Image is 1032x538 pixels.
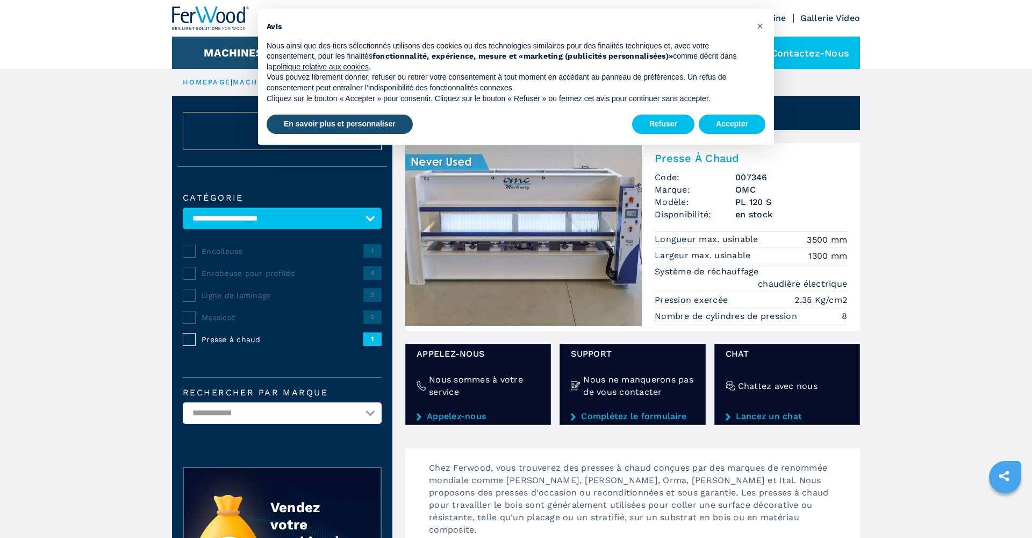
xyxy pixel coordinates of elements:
[735,196,847,208] h3: PL 120 S
[267,41,748,73] p: Nous ainsi que des tiers sélectionnés utilisons des cookies ou des technologies similaires pour d...
[571,381,580,391] img: Nous ne manquerons pas de vous contacter
[726,381,735,391] img: Chattez avec nous
[655,233,761,245] p: Longueur max. usinable
[726,348,849,360] span: Chat
[417,412,540,421] a: Appelez-nous
[405,143,642,326] img: Presse À Chaud OMC PL 120 S
[655,208,735,221] span: Disponibilité:
[991,463,1017,490] a: sharethis
[267,115,413,134] button: En savoir plus et personnaliser
[571,348,694,360] span: Support
[204,46,263,59] button: Machines
[986,490,1024,530] iframe: Chat
[758,278,847,290] em: chaudière électrique
[417,348,540,360] span: Appelez-nous
[267,22,748,32] h2: Avis
[655,196,735,208] span: Modèle:
[735,208,847,221] span: en stock
[655,250,754,261] p: Largeur max. usinable
[632,115,694,134] button: Refuser
[372,52,673,60] strong: fonctionnalité, expérience, mesure et «marketing (publicités personnalisées)»
[183,194,382,202] label: catégorie
[417,381,426,391] img: Nous sommes à votre service
[183,112,382,150] button: ResetAnnuler
[800,13,861,23] a: Gallerie Video
[738,380,818,392] h4: Chattez avec nous
[202,268,363,279] span: Enrobeuse pour profilés
[655,266,762,278] p: Système de réchauffage
[233,78,279,86] a: machines
[735,183,847,196] h3: OMC
[794,294,847,306] em: 2.35 Kg/cm2
[363,310,382,323] span: 2
[655,294,730,306] p: Pression exercée
[655,183,735,196] span: Marque:
[757,19,763,32] span: ×
[405,143,860,331] a: Presse À Chaud OMC PL 120 SPresse À ChaudCode:007346Marque:OMCModèle:PL 120 SDisponibilité:en sto...
[363,266,382,279] span: 4
[363,332,382,345] span: 1
[183,78,231,86] a: HOMEPAGE
[273,62,369,71] a: politique relative aux cookies
[202,334,363,345] span: Presse à chaud
[744,37,861,69] div: Contactez-nous
[183,388,382,397] label: Rechercher par marque
[202,312,363,323] span: Massicot
[429,373,540,398] h4: Nous sommes à votre service
[363,244,382,257] span: 1
[202,246,363,257] span: Encolleuse
[571,412,694,421] a: Complétez le formulaire
[726,412,849,421] a: Lancez un chat
[751,17,769,34] button: Fermer cet avis
[583,373,694,398] h4: Nous ne manquerons pas de vous contacter
[807,233,847,246] em: 3500 mm
[231,78,233,86] span: |
[267,94,748,104] p: Cliquez sur le bouton « Accepter » pour consentir. Cliquez sur le bouton « Refuser » ou fermez ce...
[363,288,382,301] span: 2
[699,115,765,134] button: Accepter
[172,6,249,30] img: Ferwood
[842,310,847,322] em: 8
[267,72,748,93] p: Vous pouvez librement donner, refuser ou retirer votre consentement à tout moment en accédant au ...
[655,171,735,183] span: Code:
[655,310,800,322] p: Nombre de cylindres de pression
[202,290,363,301] span: Ligne de laminage
[808,250,847,262] em: 1300 mm
[655,152,847,165] h2: Presse À Chaud
[735,171,847,183] h3: 007346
